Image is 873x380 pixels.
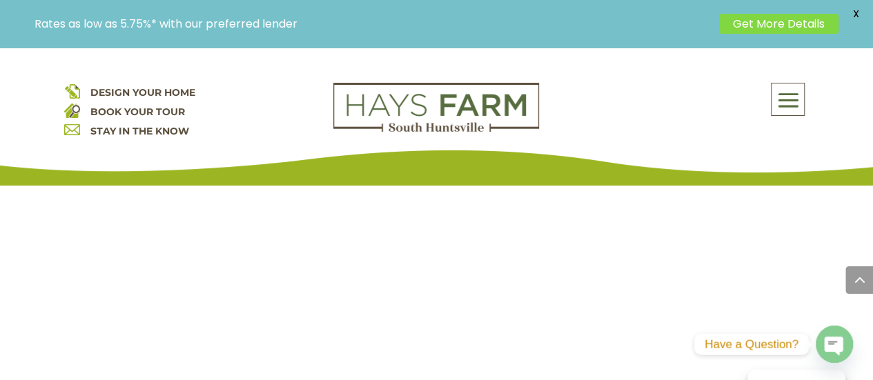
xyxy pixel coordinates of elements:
[333,83,539,132] img: Logo
[90,86,195,99] a: DESIGN YOUR HOME
[90,125,189,137] a: STAY IN THE KNOW
[333,123,539,135] a: hays farm homes huntsville development
[35,17,712,30] p: Rates as low as 5.75%* with our preferred lender
[64,83,80,99] img: design your home
[90,106,185,118] a: BOOK YOUR TOUR
[64,102,80,118] img: book your home tour
[719,14,838,34] a: Get More Details
[845,3,866,24] span: X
